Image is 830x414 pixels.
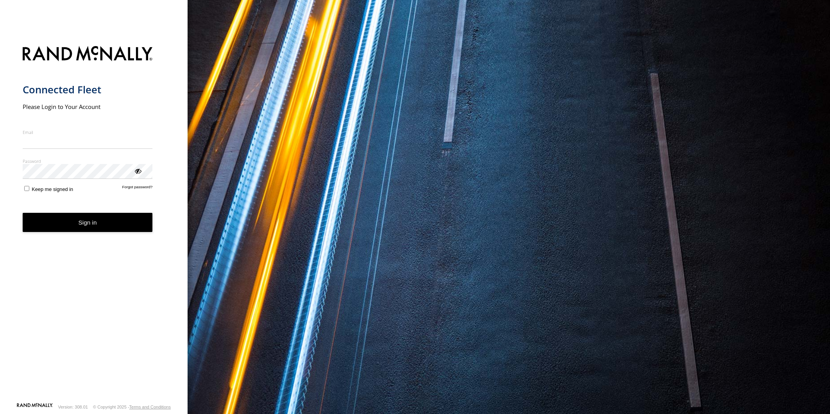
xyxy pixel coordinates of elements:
a: Forgot password? [122,185,153,192]
form: main [23,41,165,402]
div: Version: 308.01 [58,405,88,409]
a: Terms and Conditions [129,405,171,409]
div: © Copyright 2025 - [93,405,171,409]
a: Visit our Website [17,403,53,411]
label: Password [23,158,153,164]
button: Sign in [23,213,153,232]
input: Keep me signed in [24,186,29,191]
img: Rand McNally [23,45,153,64]
h1: Connected Fleet [23,83,153,96]
h2: Please Login to Your Account [23,103,153,111]
label: Email [23,129,153,135]
span: Keep me signed in [32,186,73,192]
div: ViewPassword [134,167,141,175]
